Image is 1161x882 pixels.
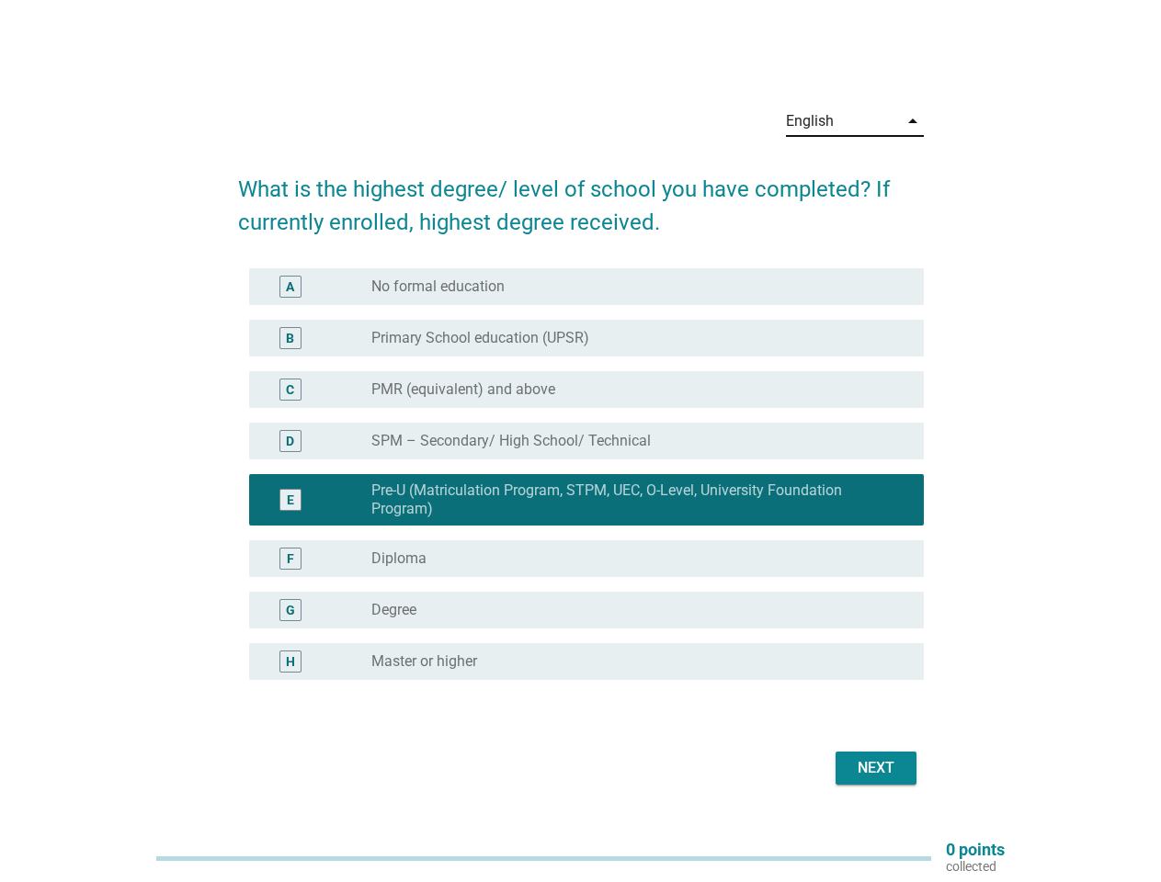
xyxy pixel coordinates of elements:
[371,329,589,347] label: Primary School education (UPSR)
[371,380,555,399] label: PMR (equivalent) and above
[850,757,902,779] div: Next
[902,110,924,132] i: arrow_drop_down
[371,481,894,518] label: Pre-U (Matriculation Program, STPM, UEC, O-Level, University Foundation Program)
[286,652,295,672] div: H
[371,652,477,671] label: Master or higher
[836,752,916,785] button: Next
[946,842,1005,858] p: 0 points
[371,432,651,450] label: SPM – Secondary/ High School/ Technical
[286,601,295,620] div: G
[286,380,294,400] div: C
[371,549,427,568] label: Diploma
[371,601,416,619] label: Degree
[287,491,294,510] div: E
[786,113,834,130] div: English
[371,277,505,296] label: No formal education
[286,329,294,348] div: B
[238,154,924,239] h2: What is the highest degree/ level of school you have completed? If currently enrolled, highest de...
[946,858,1005,875] p: collected
[286,277,294,297] div: A
[287,549,294,569] div: F
[286,432,294,451] div: D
